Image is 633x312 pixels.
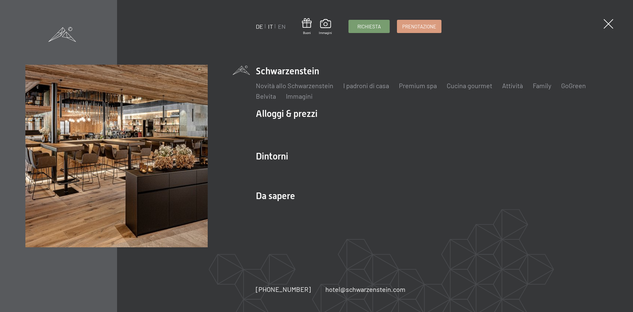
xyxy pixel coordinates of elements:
[268,23,273,30] a: IT
[302,30,312,35] span: Buoni
[399,82,437,89] a: Premium spa
[319,30,332,35] span: Immagini
[402,23,436,30] span: Prenotazione
[256,285,311,293] span: [PHONE_NUMBER]
[502,82,523,89] a: Attività
[447,82,492,89] a: Cucina gourmet
[397,20,441,33] a: Prenotazione
[256,82,333,89] a: Novità allo Schwarzenstein
[349,20,389,33] a: Richiesta
[256,285,311,294] a: [PHONE_NUMBER]
[561,82,586,89] a: GoGreen
[319,19,332,35] a: Immagini
[286,92,313,100] a: Immagini
[357,23,381,30] span: Richiesta
[302,18,312,35] a: Buoni
[256,23,263,30] a: DE
[256,92,276,100] a: Belvita
[325,285,406,294] a: hotel@schwarzenstein.com
[278,23,286,30] a: EN
[343,82,389,89] a: I padroni di casa
[533,82,551,89] a: Family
